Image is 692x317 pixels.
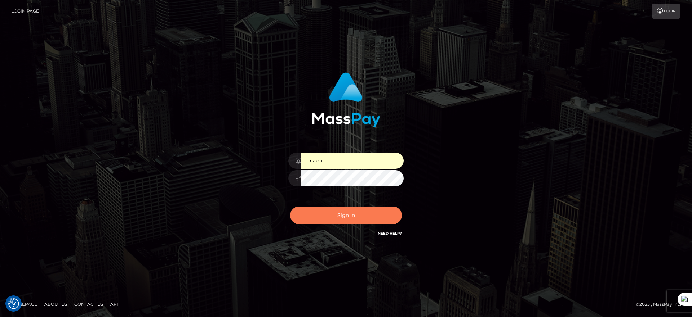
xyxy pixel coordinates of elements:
[41,299,70,310] a: About Us
[8,299,40,310] a: Homepage
[71,299,106,310] a: Contact Us
[378,231,402,236] a: Need Help?
[8,298,19,309] button: Consent Preferences
[301,153,404,169] input: Username...
[636,300,687,308] div: © 2025 , MassPay Inc.
[652,4,680,19] a: Login
[290,207,402,224] button: Sign in
[8,298,19,309] img: Revisit consent button
[107,299,121,310] a: API
[312,72,380,127] img: MassPay Login
[11,4,39,19] a: Login Page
